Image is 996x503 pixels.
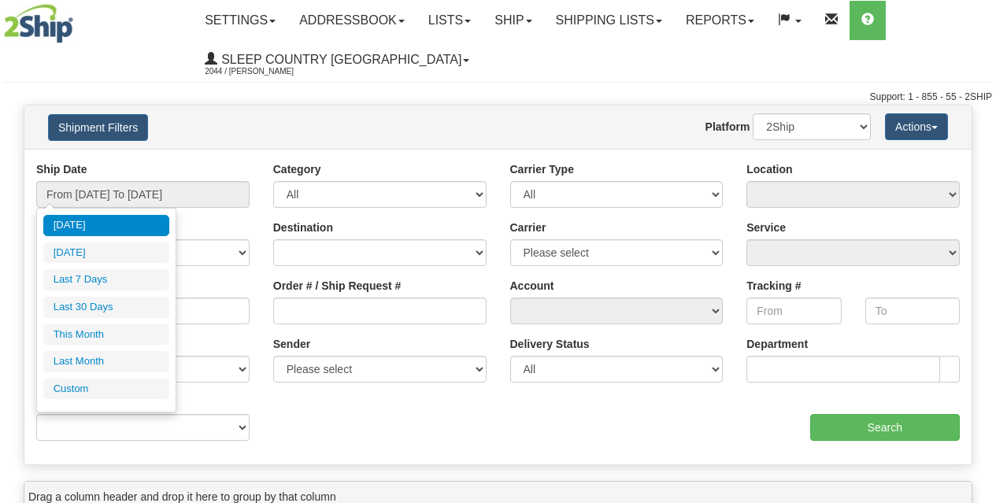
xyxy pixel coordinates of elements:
label: Order # / Ship Request # [273,278,402,294]
li: Last Month [43,351,169,372]
li: [DATE] [43,215,169,236]
label: Account [510,278,554,294]
span: Sleep Country [GEOGRAPHIC_DATA] [217,53,461,66]
input: To [865,298,960,324]
a: Shipping lists [544,1,674,40]
label: Service [746,220,786,235]
label: Tracking # [746,278,801,294]
a: Lists [417,1,483,40]
label: Sender [273,336,310,352]
li: Last 30 Days [43,297,169,318]
button: Actions [885,113,948,140]
input: From [746,298,841,324]
a: Ship [483,1,543,40]
a: Sleep Country [GEOGRAPHIC_DATA] 2044 / [PERSON_NAME] [193,40,481,80]
li: Last 7 Days [43,269,169,290]
img: logo2044.jpg [4,4,73,43]
label: Department [746,336,808,352]
label: Location [746,161,792,177]
button: Shipment Filters [48,114,148,141]
label: Carrier [510,220,546,235]
label: Ship Date [36,161,87,177]
label: Platform [705,119,750,135]
div: Support: 1 - 855 - 55 - 2SHIP [4,91,992,104]
span: 2044 / [PERSON_NAME] [205,64,323,80]
a: Reports [674,1,766,40]
li: [DATE] [43,242,169,264]
label: Destination [273,220,333,235]
a: Settings [193,1,287,40]
a: Addressbook [287,1,417,40]
iframe: chat widget [960,171,994,331]
li: This Month [43,324,169,346]
input: Search [810,414,961,441]
li: Custom [43,379,169,400]
label: Delivery Status [510,336,590,352]
label: Carrier Type [510,161,574,177]
label: Category [273,161,321,177]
